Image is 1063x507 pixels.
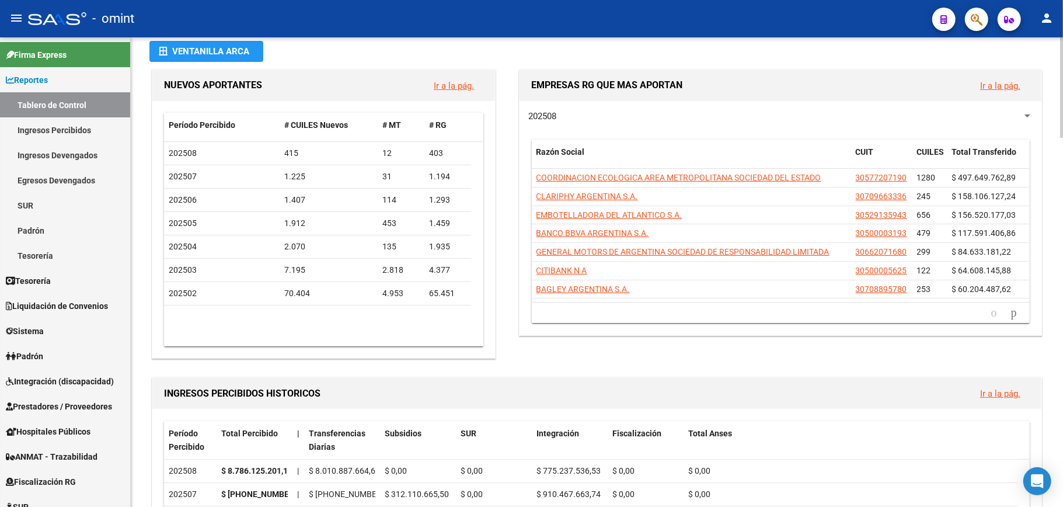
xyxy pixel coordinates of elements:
[688,429,732,438] span: Total Anses
[856,284,907,294] span: 30708895780
[429,193,466,207] div: 1.293
[532,421,608,460] datatable-header-cell: Integración
[6,48,67,61] span: Firma Express
[429,287,466,300] div: 65.451
[6,325,44,338] span: Sistema
[385,429,421,438] span: Subsidios
[6,475,76,488] span: Fiscalización RG
[917,192,931,201] span: 245
[221,429,278,438] span: Total Percibido
[980,388,1020,399] a: Ir a la pág.
[434,81,474,91] a: Ir a la pág.
[608,421,684,460] datatable-header-cell: Fiscalización
[612,489,635,499] span: $ 0,00
[164,79,262,91] span: NUEVOS APORTANTES
[169,218,197,228] span: 202505
[6,350,43,363] span: Padrón
[536,489,601,499] span: $ 910.467.663,74
[169,265,197,275] span: 202503
[284,217,373,230] div: 1.912
[612,429,661,438] span: Fiscalización
[424,113,471,138] datatable-header-cell: # RG
[971,75,1030,96] button: Ir a la pág.
[856,266,907,275] span: 30500005625
[92,6,134,32] span: - omint
[952,173,1016,182] span: $ 497.649.762,89
[429,263,466,277] div: 4.377
[536,247,830,256] span: GENERAL MOTORS DE ARGENTINA SOCIEDAD DE RESPONSABILIDAD LIMITADA
[1023,467,1051,495] div: Open Intercom Messenger
[461,429,476,438] span: SUR
[169,172,197,181] span: 202507
[385,489,449,499] span: $ 312.110.665,50
[380,421,456,460] datatable-header-cell: Subsidios
[856,247,907,256] span: 30662071680
[6,375,114,388] span: Integración (discapacidad)
[952,192,1016,201] span: $ 158.106.127,24
[532,140,851,178] datatable-header-cell: Razón Social
[536,192,638,201] span: CLARIPHY ARGENTINA S.A.
[952,247,1012,256] span: $ 84.633.181,22
[6,400,112,413] span: Prestadores / Proveedores
[284,120,348,130] span: # CUILES Nuevos
[917,147,944,157] span: CUILES
[536,173,821,182] span: COORDINACION ECOLOGICA AREA METROPOLITANA SOCIEDAD DEL ESTADO
[6,74,48,86] span: Reportes
[461,489,483,499] span: $ 0,00
[284,147,373,160] div: 415
[688,466,710,475] span: $ 0,00
[6,300,108,312] span: Liquidación de Convenios
[856,147,874,157] span: CUIT
[917,210,931,220] span: 656
[164,421,217,460] datatable-header-cell: Período Percibido
[292,421,304,460] datatable-header-cell: |
[424,75,483,96] button: Ir a la pág.
[684,421,1017,460] datatable-header-cell: Total Anses
[164,113,280,138] datatable-header-cell: Período Percibido
[917,266,931,275] span: 122
[917,173,936,182] span: 1280
[169,195,197,204] span: 202506
[980,81,1020,91] a: Ir a la pág.
[169,289,197,298] span: 202502
[952,147,1017,157] span: Total Transferido
[169,488,212,501] div: 202507
[952,210,1016,220] span: $ 156.520.177,03
[385,466,407,475] span: $ 0,00
[382,240,420,254] div: 135
[6,275,51,287] span: Tesorería
[612,466,635,475] span: $ 0,00
[284,193,373,207] div: 1.407
[971,383,1030,404] button: Ir a la pág.
[456,421,532,460] datatable-header-cell: SUR
[382,287,420,300] div: 4.953
[851,140,912,178] datatable-header-cell: CUIT
[912,140,947,178] datatable-header-cell: CUILES
[528,111,556,121] span: 202508
[297,429,299,438] span: |
[297,466,299,475] span: |
[952,228,1016,238] span: $ 117.591.406,86
[284,287,373,300] div: 70.404
[856,173,907,182] span: 30577207190
[169,120,235,130] span: Período Percibido
[382,263,420,277] div: 2.818
[856,192,907,201] span: 30709663336
[164,388,320,399] span: INGRESOS PERCIBIDOS HISTORICOS
[382,217,420,230] div: 453
[309,466,380,475] span: $ 8.010.887.664,62
[6,450,97,463] span: ANMAT - Trazabilidad
[280,113,378,138] datatable-header-cell: # CUILES Nuevos
[917,228,931,238] span: 479
[221,489,308,499] strong: $ [PHONE_NUMBER],46
[536,429,579,438] span: Integración
[382,147,420,160] div: 12
[382,193,420,207] div: 114
[917,284,931,294] span: 253
[221,466,292,475] strong: $ 8.786.125.201,15
[688,489,710,499] span: $ 0,00
[856,228,907,238] span: 30500003193
[536,228,649,238] span: BANCO BBVA ARGENTINA S.A.
[947,140,1029,178] datatable-header-cell: Total Transferido
[382,170,420,183] div: 31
